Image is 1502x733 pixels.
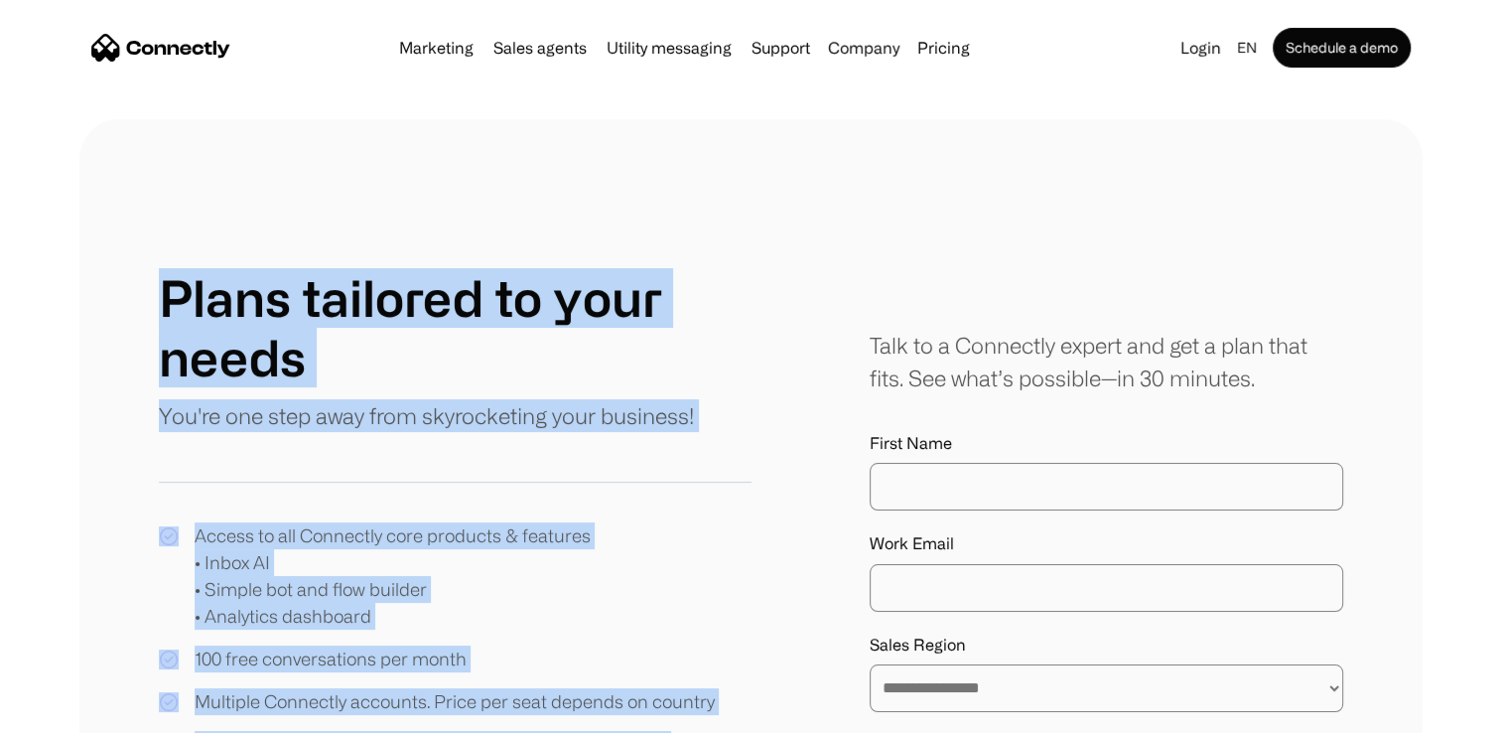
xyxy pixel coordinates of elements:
[870,636,1343,655] label: Sales Region
[391,40,481,56] a: Marketing
[91,33,230,63] a: home
[40,698,119,726] ul: Language list
[195,646,467,672] div: 100 free conversations per month
[1273,28,1411,68] a: Schedule a demo
[159,268,751,387] h1: Plans tailored to your needs
[822,34,905,62] div: Company
[870,329,1343,394] div: Talk to a Connectly expert and get a plan that fits. See what’s possible—in 30 minutes.
[599,40,740,56] a: Utility messaging
[744,40,818,56] a: Support
[1237,34,1257,62] div: en
[909,40,978,56] a: Pricing
[1172,34,1229,62] a: Login
[485,40,595,56] a: Sales agents
[870,434,1343,453] label: First Name
[195,522,591,630] div: Access to all Connectly core products & features • Inbox AI • Simple bot and flow builder • Analy...
[195,688,715,715] div: Multiple Connectly accounts. Price per seat depends on country
[159,399,694,432] p: You're one step away from skyrocketing your business!
[828,34,899,62] div: Company
[870,534,1343,553] label: Work Email
[1229,34,1269,62] div: en
[20,696,119,726] aside: Language selected: English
